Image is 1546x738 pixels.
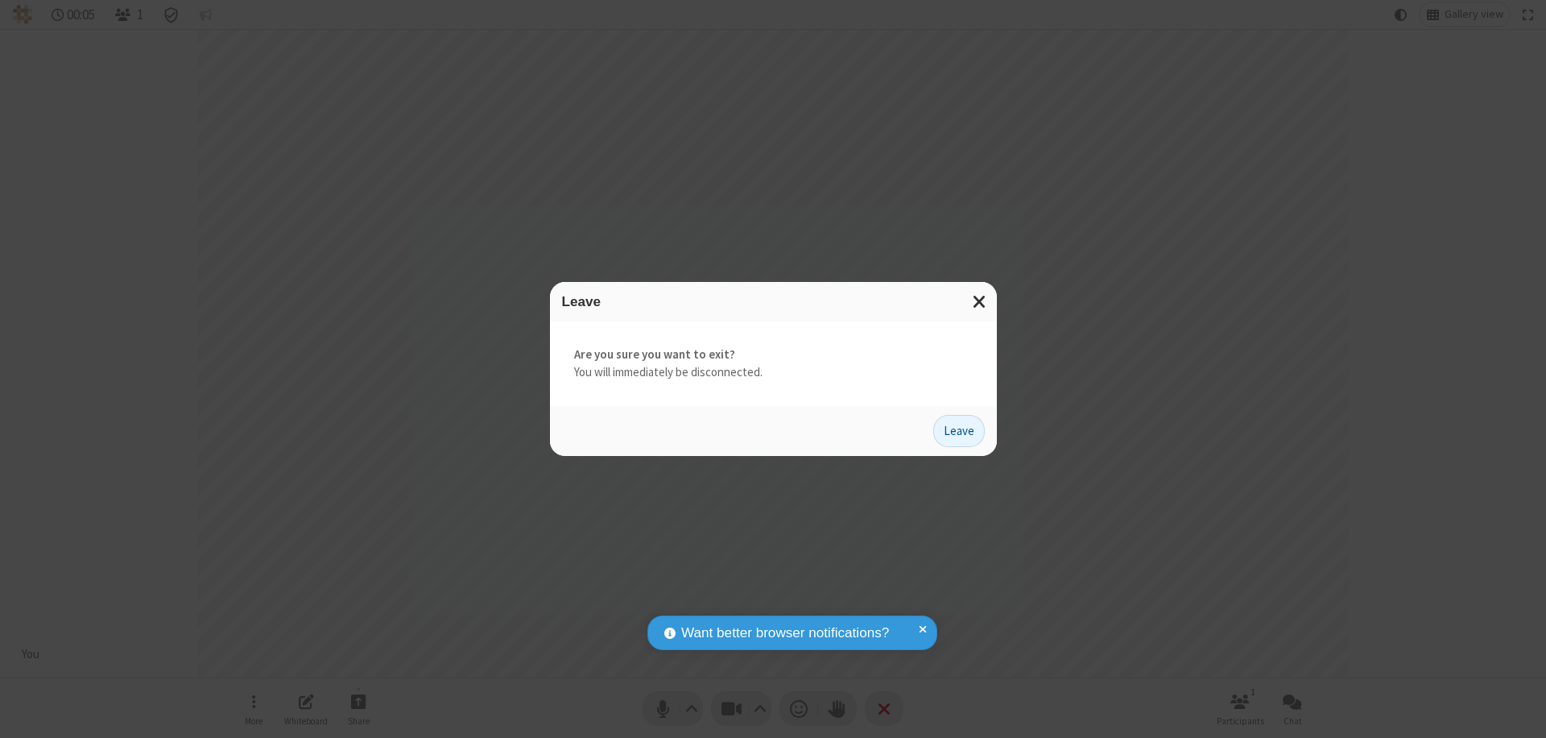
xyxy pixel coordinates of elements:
strong: Are you sure you want to exit? [574,346,973,364]
button: Leave [933,415,985,447]
span: Want better browser notifications? [681,623,889,644]
button: Close modal [963,282,997,321]
h3: Leave [562,294,985,309]
div: You will immediately be disconnected. [550,321,997,406]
